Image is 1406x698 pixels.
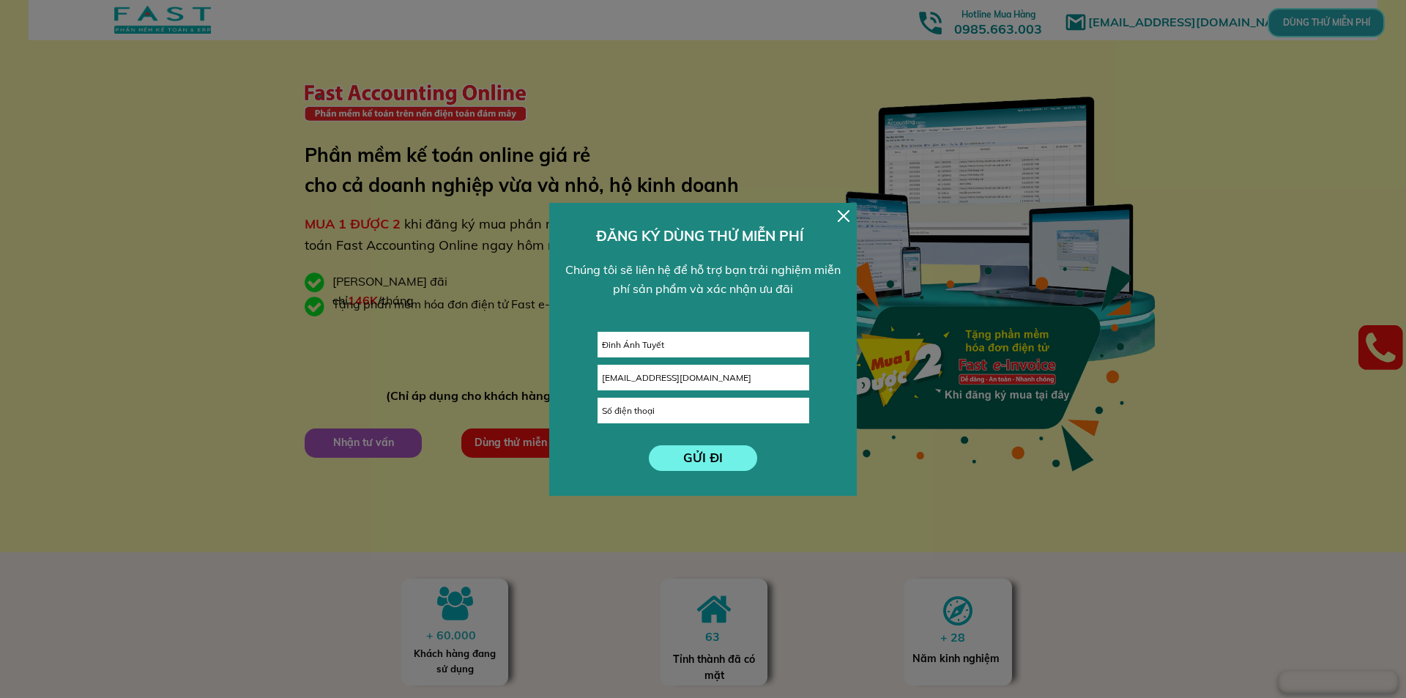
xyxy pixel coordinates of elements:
[649,445,758,471] p: GỬI ĐI
[598,365,808,390] input: Email
[559,261,848,298] div: Chúng tôi sẽ liên hệ để hỗ trợ bạn trải nghiệm miễn phí sản phẩm và xác nhận ưu đãi
[596,225,811,247] h3: ĐĂNG KÝ DÙNG THỬ MIỄN PHÍ
[598,398,808,423] input: Số điện thoại
[598,333,808,357] input: Họ và tên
